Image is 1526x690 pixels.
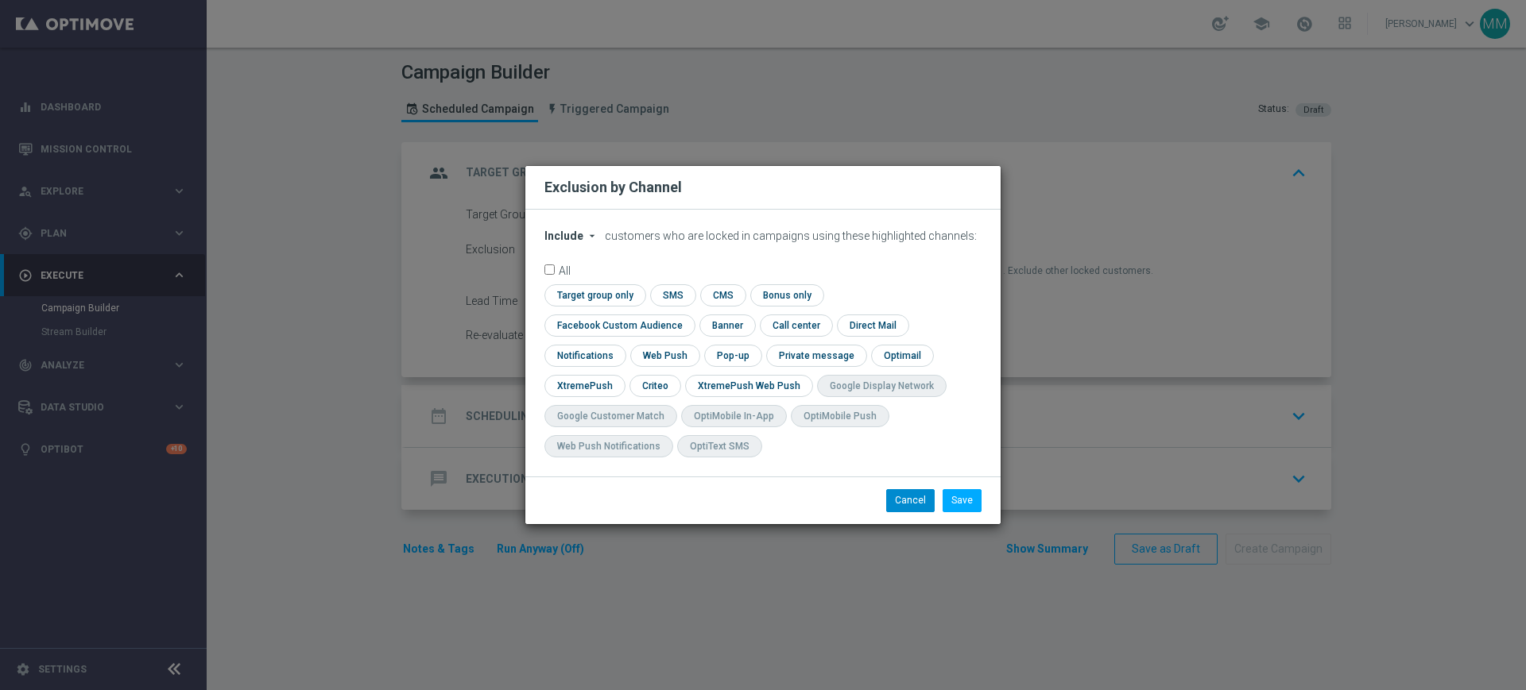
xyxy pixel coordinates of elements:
div: Google Customer Match [557,410,664,423]
span: Include [544,229,583,242]
h2: Exclusion by Channel [544,178,682,197]
div: Google Display Network [830,380,934,393]
div: OptiMobile In-App [694,410,774,423]
label: All [559,264,571,275]
button: Save [943,489,982,511]
div: Web Push Notifications [557,440,660,453]
button: Include arrow_drop_down [544,229,602,243]
div: customers who are locked in campaigns using these highlighted channels: [544,229,982,243]
button: Cancel [886,489,935,511]
div: OptiMobile Push [804,410,877,423]
i: arrow_drop_down [586,229,598,242]
div: OptiText SMS [690,440,749,453]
